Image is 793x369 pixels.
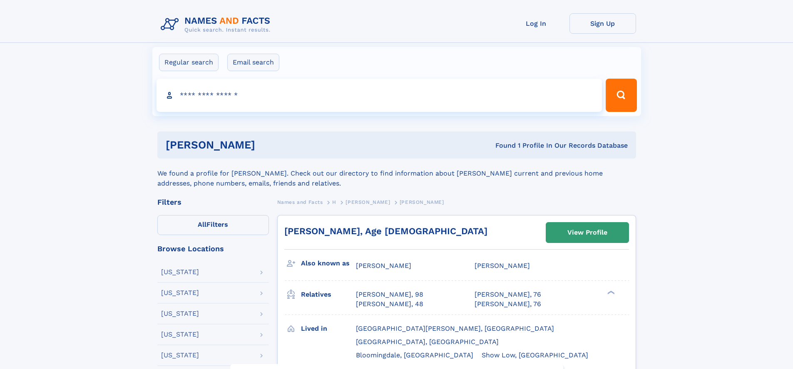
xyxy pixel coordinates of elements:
a: [PERSON_NAME], 76 [475,290,541,299]
a: H [332,197,336,207]
div: Filters [157,198,269,206]
a: Sign Up [569,13,636,34]
h3: Lived in [301,322,356,336]
a: [PERSON_NAME], 76 [475,300,541,309]
span: [GEOGRAPHIC_DATA], [GEOGRAPHIC_DATA] [356,338,499,346]
span: H [332,199,336,205]
div: View Profile [567,223,607,242]
input: search input [157,79,602,112]
div: ❯ [605,290,615,295]
span: Show Low, [GEOGRAPHIC_DATA] [482,351,588,359]
div: Found 1 Profile In Our Records Database [375,141,628,150]
label: Email search [227,54,279,71]
div: [US_STATE] [161,310,199,317]
h3: Relatives [301,287,356,302]
h3: Also known as [301,256,356,270]
a: Log In [503,13,569,34]
label: Filters [157,215,269,235]
span: [GEOGRAPHIC_DATA][PERSON_NAME], [GEOGRAPHIC_DATA] [356,324,554,332]
span: [PERSON_NAME] [346,199,390,205]
div: [US_STATE] [161,290,199,296]
span: All [198,220,206,228]
a: View Profile [546,223,629,243]
button: Search Button [606,79,636,112]
a: [PERSON_NAME] [346,197,390,207]
div: [US_STATE] [161,331,199,338]
a: [PERSON_NAME], 98 [356,290,423,299]
div: [US_STATE] [161,269,199,275]
span: [PERSON_NAME] [356,262,411,270]
span: [PERSON_NAME] [400,199,444,205]
label: Regular search [159,54,219,71]
a: [PERSON_NAME], Age [DEMOGRAPHIC_DATA] [284,226,487,236]
a: Names and Facts [277,197,323,207]
h1: [PERSON_NAME] [166,140,375,150]
div: We found a profile for [PERSON_NAME]. Check out our directory to find information about [PERSON_N... [157,158,636,188]
img: Logo Names and Facts [157,13,277,36]
span: [PERSON_NAME] [475,262,530,270]
div: [US_STATE] [161,352,199,359]
div: Browse Locations [157,245,269,253]
span: Bloomingdale, [GEOGRAPHIC_DATA] [356,351,473,359]
a: [PERSON_NAME], 48 [356,300,423,309]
